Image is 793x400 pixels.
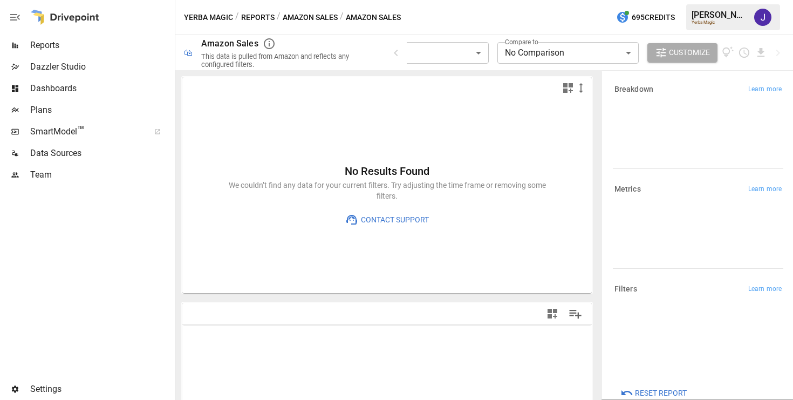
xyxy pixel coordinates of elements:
button: Amazon Sales [283,11,338,24]
div: / [277,11,281,24]
span: Learn more [748,184,782,195]
h6: Metrics [614,184,641,195]
button: Reports [241,11,275,24]
button: Contact Support [338,210,436,229]
div: / [235,11,239,24]
span: Data Sources [30,147,173,160]
button: Yerba Magic [184,11,233,24]
img: Jaithra Koritala [754,9,771,26]
span: Customize [669,46,710,59]
div: 🛍 [184,48,193,58]
span: Learn more [748,284,782,295]
span: Reports [30,39,173,52]
h6: No Results Found [225,162,549,180]
button: Manage Columns [563,302,587,326]
p: We couldn’t find any data for your current filters. Try adjusting the time frame or removing some... [225,180,549,201]
button: Download report [755,46,767,59]
div: No Comparison [497,42,639,64]
span: Team [30,168,173,181]
label: Compare to [505,37,538,46]
button: Schedule report [738,46,750,59]
span: ™ [77,124,85,137]
span: Settings [30,383,173,396]
div: Yerba Magic [692,20,748,25]
span: Contact Support [358,213,429,227]
span: Reset Report [635,387,687,400]
div: This data is pulled from Amazon and reflects any configured filters. [201,52,377,69]
span: Dashboards [30,82,173,95]
span: Learn more [748,84,782,95]
span: Dazzler Studio [30,60,173,73]
span: 695 Credits [632,11,675,24]
button: View documentation [722,43,734,63]
div: Amazon Sales [201,38,258,49]
div: / [340,11,344,24]
span: SmartModel [30,125,142,138]
div: [PERSON_NAME] [692,10,748,20]
span: Plans [30,104,173,117]
button: Jaithra Koritala [748,2,778,32]
h6: Breakdown [614,84,653,96]
button: Customize [647,43,717,63]
button: 695Credits [612,8,679,28]
h6: Filters [614,283,637,295]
